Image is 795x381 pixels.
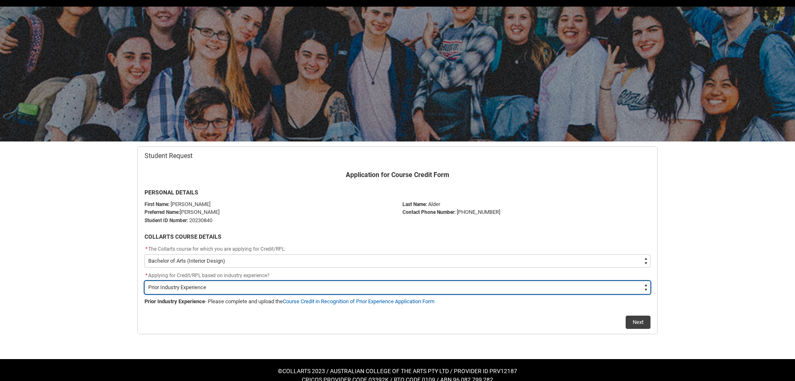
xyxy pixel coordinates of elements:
span: 20230840 [189,217,212,223]
button: Next [626,316,650,329]
abbr: required [145,273,147,278]
strong: Student ID Number: [145,218,188,223]
b: COLLARTS COURSE DETAILS [145,233,222,240]
span: The Collarts course for which you are applying for Credit/RPL: [148,246,286,252]
b: Application for Course Credit Form [346,171,449,179]
b: PERSONAL DETAILS [145,189,198,196]
p: Alder [402,200,650,208]
p: - Please complete and upload the [145,297,650,306]
abbr: required [145,246,147,252]
strong: Preferred Name: [145,209,180,215]
b: Last Name: [402,201,427,207]
span: [PHONE_NUMBER] [457,209,500,215]
article: Redu_Student_Request flow [137,146,658,334]
strong: First Name: [145,201,169,207]
span: Student Request [145,152,193,160]
a: Course Credit in Recognition of Prior Experience Application Form [283,298,434,304]
b: Contact Phone Number: [402,209,455,215]
span: [PERSON_NAME] [171,201,210,207]
span: Applying for Credit/RPL based on industry experience? [148,273,270,278]
strong: Prior Industry Experience [145,298,205,304]
span: [PERSON_NAME] [180,209,219,215]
